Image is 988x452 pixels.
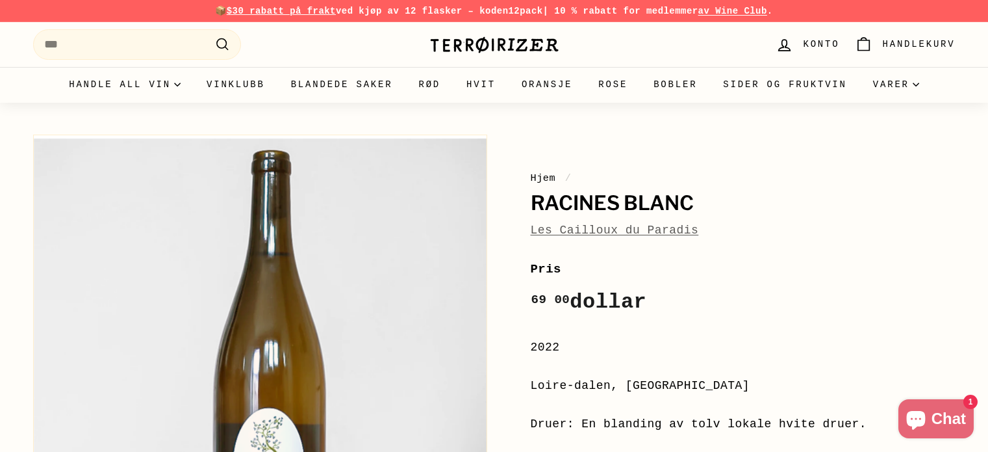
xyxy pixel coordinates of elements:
summary: Handle all vin [56,67,194,103]
font: / [565,172,572,184]
a: Vinklubb [194,67,278,103]
font: | 10 % rabatt for medlemmer [543,6,698,16]
div: Primær [7,67,982,103]
a: Blandede saker [278,67,406,103]
a: Hvit [453,67,509,103]
a: Hjem [531,172,556,184]
font: dollar [570,290,646,314]
font: Pris [531,262,561,276]
a: Rose [585,67,640,103]
a: Sider og fruktvin [710,67,859,103]
a: Rød [405,67,453,103]
font: Oransje [522,79,572,90]
a: av Wine Club [698,6,767,16]
summary: Varer [860,67,932,103]
a: Konto [768,25,847,64]
font: Druer: En blanding av tolv lokale hvite druer. [531,418,867,431]
font: Bobler [653,79,697,90]
font: Varer [873,79,909,90]
font: Konto [803,39,839,49]
font: 2022 [531,341,560,354]
font: Rose [598,79,627,90]
font: Rød [418,79,440,90]
font: 69 00 [531,293,570,307]
a: Handlekurv [847,25,963,64]
font: 📦 [215,6,226,16]
font: Loire-dalen, [GEOGRAPHIC_DATA] [531,379,750,392]
font: ved kjøp av 12 flasker – koden [336,6,509,16]
nav: brødsmuler [531,170,956,186]
a: Les Cailloux du Paradis [531,224,699,237]
font: Hvit [466,79,496,90]
font: Blandede saker [291,79,393,90]
inbox-online-store-chat: Shopify nettbutikk chat [894,399,978,442]
font: Vinklubb [207,79,265,90]
a: Oransje [509,67,585,103]
font: . [767,6,773,16]
font: Racines Blanc [531,191,694,215]
font: 12pack [509,6,543,16]
font: Sider og fruktvin [723,79,846,90]
font: $30 rabatt på frakt [227,6,336,16]
font: Handle all vin [69,79,171,90]
a: Bobler [640,67,710,103]
font: Handlekurv [882,39,955,49]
